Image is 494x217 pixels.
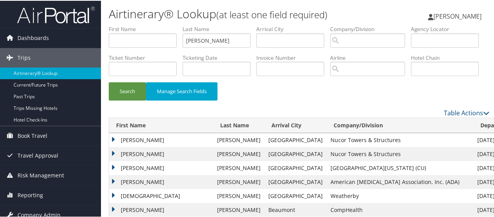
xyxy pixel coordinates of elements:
[256,24,330,32] label: Arrival City
[327,160,473,174] td: [GEOGRAPHIC_DATA][US_STATE] (CU)
[264,132,327,146] td: [GEOGRAPHIC_DATA]
[330,53,411,61] label: Airline
[327,188,473,202] td: Weatherby
[264,160,327,174] td: [GEOGRAPHIC_DATA]
[433,11,482,20] span: [PERSON_NAME]
[183,24,256,32] label: Last Name
[411,53,485,61] label: Hotel Chain
[17,5,95,23] img: airportal-logo.png
[17,47,31,67] span: Trips
[264,146,327,160] td: [GEOGRAPHIC_DATA]
[213,174,264,188] td: [PERSON_NAME]
[330,24,411,32] label: Company/Division
[264,117,327,132] th: Arrival City: activate to sort column ascending
[264,174,327,188] td: [GEOGRAPHIC_DATA]
[428,4,489,27] a: [PERSON_NAME]
[17,165,64,184] span: Risk Management
[109,146,213,160] td: [PERSON_NAME]
[216,7,327,20] small: (at least one field required)
[183,53,256,61] label: Ticketing Date
[109,160,213,174] td: [PERSON_NAME]
[411,24,485,32] label: Agency Locator
[327,174,473,188] td: American [MEDICAL_DATA] Association, Inc. (ADA)
[146,82,217,100] button: Manage Search Fields
[109,117,213,132] th: First Name: activate to sort column ascending
[17,145,58,165] span: Travel Approval
[213,117,264,132] th: Last Name: activate to sort column ascending
[264,188,327,202] td: [GEOGRAPHIC_DATA]
[109,202,213,216] td: [PERSON_NAME]
[109,5,362,21] h1: Airtinerary® Lookup
[327,146,473,160] td: Nucor Towers & Structures
[17,125,47,145] span: Book Travel
[109,24,183,32] label: First Name
[213,202,264,216] td: [PERSON_NAME]
[17,28,49,47] span: Dashboards
[256,53,330,61] label: Invoice Number
[327,202,473,216] td: CompHealth
[213,146,264,160] td: [PERSON_NAME]
[17,185,43,204] span: Reporting
[327,117,473,132] th: Company/Division
[109,82,146,100] button: Search
[109,53,183,61] label: Ticket Number
[264,202,327,216] td: Beaumont
[327,132,473,146] td: Nucor Towers & Structures
[213,188,264,202] td: [PERSON_NAME]
[109,132,213,146] td: [PERSON_NAME]
[213,132,264,146] td: [PERSON_NAME]
[213,160,264,174] td: [PERSON_NAME]
[109,174,213,188] td: [PERSON_NAME]
[109,188,213,202] td: [DEMOGRAPHIC_DATA]
[444,108,489,116] a: Table Actions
